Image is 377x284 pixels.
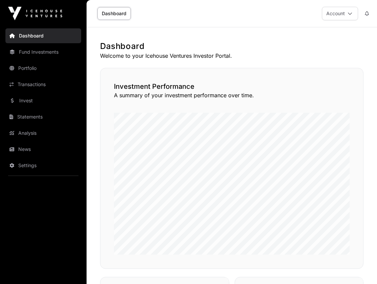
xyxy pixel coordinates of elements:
[5,109,81,124] a: Statements
[5,45,81,59] a: Fund Investments
[8,7,62,20] img: Icehouse Ventures Logo
[100,52,363,60] p: Welcome to your Icehouse Ventures Investor Portal.
[5,61,81,76] a: Portfolio
[5,93,81,108] a: Invest
[322,7,358,20] button: Account
[5,28,81,43] a: Dashboard
[114,82,350,91] h2: Investment Performance
[5,142,81,157] a: News
[5,126,81,140] a: Analysis
[97,7,131,20] a: Dashboard
[5,77,81,92] a: Transactions
[114,91,350,99] p: A summary of your investment performance over time.
[5,158,81,173] a: Settings
[100,41,363,52] h1: Dashboard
